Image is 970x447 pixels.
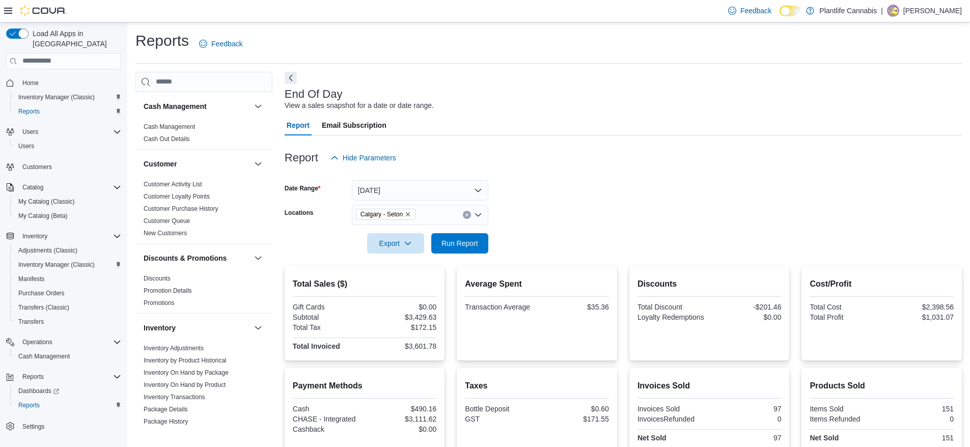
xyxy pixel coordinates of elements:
button: Manifests [10,272,125,286]
span: Purchase Orders [18,289,65,297]
div: InvoicesRefunded [638,415,707,423]
button: Open list of options [474,211,482,219]
span: Transfers [14,316,121,328]
span: Catalog [22,183,43,191]
span: Catalog [18,181,121,193]
div: View a sales snapshot for a date or date range. [285,100,434,111]
span: Dashboards [18,387,59,395]
h2: Products Sold [810,380,954,392]
span: Home [18,76,121,89]
div: 151 [884,405,954,413]
a: Reports [14,105,44,118]
h3: Report [285,152,318,164]
button: Discounts & Promotions [252,252,264,264]
input: Dark Mode [780,6,801,16]
strong: Net Sold [638,434,667,442]
span: Promotions [144,299,175,307]
a: Promotions [144,299,175,306]
div: Discounts & Promotions [135,272,272,313]
a: Inventory by Product Historical [144,357,227,364]
div: $2,398.56 [884,303,954,311]
span: Customer Loyalty Points [144,192,210,201]
a: Home [18,77,43,89]
span: My Catalog (Classic) [14,195,121,208]
button: Users [2,125,125,139]
span: My Catalog (Beta) [18,212,68,220]
a: Inventory Manager (Classic) [14,91,99,103]
button: Inventory Manager (Classic) [10,90,125,104]
span: Inventory [22,232,47,240]
h1: Reports [135,31,189,51]
div: -$201.46 [711,303,781,311]
span: Adjustments (Classic) [14,244,121,257]
h3: End Of Day [285,88,343,100]
div: Cashback [293,425,363,433]
span: Users [14,140,121,152]
a: Manifests [14,273,48,285]
div: Total Tax [293,323,363,331]
span: Discounts [144,274,171,283]
button: Users [18,126,42,138]
button: Customers [2,159,125,174]
button: Hide Parameters [326,148,400,168]
div: Cash Management [135,121,272,149]
a: Feedback [195,34,246,54]
button: Transfers [10,315,125,329]
span: Reports [14,105,121,118]
span: Inventory On Hand by Product [144,381,226,389]
a: Package History [144,418,188,425]
div: $0.00 [367,425,436,433]
h2: Taxes [465,380,609,392]
span: Purchase Orders [14,287,121,299]
span: Reports [14,399,121,411]
a: Cash Management [144,123,195,130]
span: Inventory Manager (Classic) [18,261,95,269]
img: Cova [20,6,66,16]
button: Purchase Orders [10,286,125,300]
span: Settings [18,420,121,432]
button: Inventory [18,230,51,242]
a: My Catalog (Classic) [14,195,79,208]
div: $3,111.62 [367,415,436,423]
div: Bottle Deposit [465,405,535,413]
button: Inventory [2,229,125,243]
span: Cash Out Details [144,135,190,143]
div: $3,601.78 [367,342,436,350]
div: Total Cost [810,303,879,311]
h3: Discounts & Promotions [144,253,227,263]
div: $0.00 [711,313,781,321]
strong: Net Sold [810,434,839,442]
p: [PERSON_NAME] [903,5,962,17]
button: Operations [2,335,125,349]
div: 97 [711,434,781,442]
span: Hide Parameters [343,153,396,163]
div: 97 [711,405,781,413]
div: Cash [293,405,363,413]
div: $1,031.07 [884,313,954,321]
button: Catalog [18,181,47,193]
a: Settings [18,421,48,433]
h2: Payment Methods [293,380,437,392]
a: Purchase Orders [14,287,69,299]
a: Feedback [724,1,775,21]
a: Discounts [144,275,171,282]
button: Run Report [431,233,488,254]
span: Settings [22,423,44,431]
a: New Customers [144,230,187,237]
span: Inventory Adjustments [144,344,204,352]
span: Reports [22,373,44,381]
a: Package Details [144,406,188,413]
a: Transfers [14,316,48,328]
span: Users [18,126,121,138]
button: Cash Management [10,349,125,364]
button: Discounts & Promotions [144,253,250,263]
div: Morgen Graves [887,5,899,17]
button: Users [10,139,125,153]
span: Adjustments (Classic) [18,246,77,255]
span: Customer Queue [144,217,190,225]
p: Plantlife Cannabis [819,5,877,17]
div: 0 [711,415,781,423]
span: Feedback [740,6,771,16]
span: Manifests [14,273,121,285]
span: My Catalog (Classic) [18,198,75,206]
